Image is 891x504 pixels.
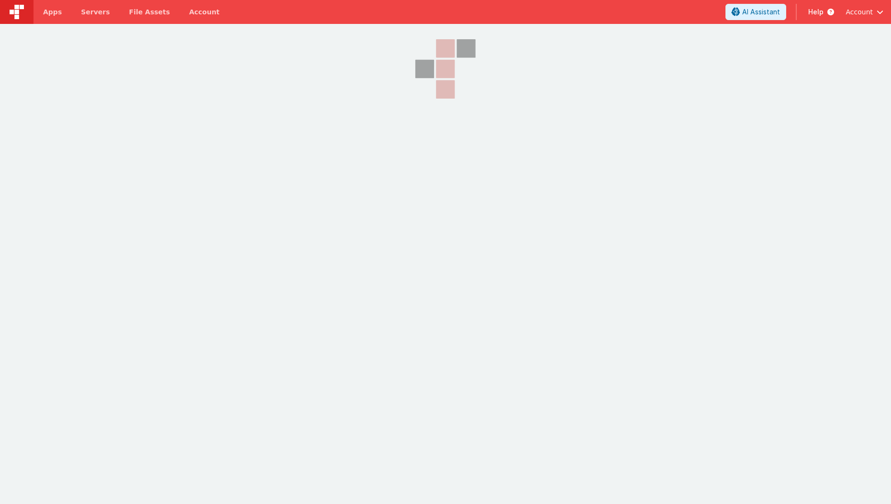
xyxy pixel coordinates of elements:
[742,7,780,17] span: AI Assistant
[808,7,824,17] span: Help
[81,7,110,17] span: Servers
[846,7,883,17] button: Account
[725,4,786,20] button: AI Assistant
[129,7,170,17] span: File Assets
[43,7,62,17] span: Apps
[846,7,873,17] span: Account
